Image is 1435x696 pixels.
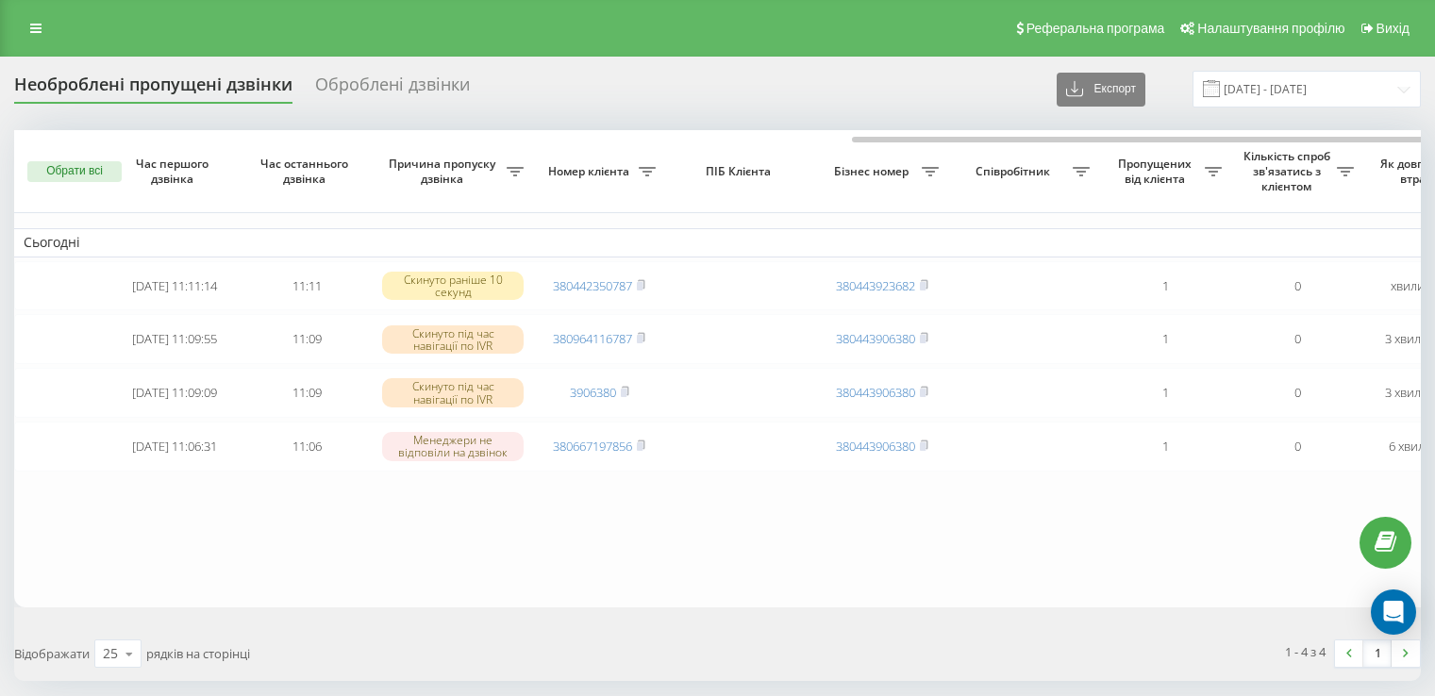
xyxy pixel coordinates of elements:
td: 0 [1231,314,1363,364]
td: 11:09 [241,314,373,364]
div: Скинуто під час навігації по IVR [382,378,524,406]
td: 1 [1099,314,1231,364]
div: Оброблені дзвінки [315,75,470,104]
span: Пропущених від клієнта [1109,157,1205,186]
div: 25 [103,644,118,663]
a: 380443923682 [836,277,915,294]
a: 380443906380 [836,330,915,347]
a: 1 [1363,640,1392,667]
a: 380964116787 [553,330,632,347]
span: Співробітник [958,164,1073,179]
span: Час першого дзвінка [124,157,225,186]
span: Вихід [1377,21,1410,36]
span: Час останнього дзвінка [256,157,358,186]
a: 380667197856 [553,438,632,455]
td: 0 [1231,422,1363,472]
td: [DATE] 11:11:14 [108,261,241,311]
a: 380443906380 [836,438,915,455]
td: 1 [1099,422,1231,472]
span: Кількість спроб зв'язатись з клієнтом [1241,149,1337,193]
span: Причина пропуску дзвінка [382,157,507,186]
div: Менеджери не відповіли на дзвінок [382,432,524,460]
span: Відображати [14,645,90,662]
a: 3906380 [570,384,616,401]
span: Номер клієнта [542,164,639,179]
a: 380443906380 [836,384,915,401]
td: 11:06 [241,422,373,472]
td: 1 [1099,261,1231,311]
td: 11:09 [241,368,373,418]
div: 1 - 4 з 4 [1285,642,1326,661]
div: Скинуто під час навігації по IVR [382,325,524,354]
td: 1 [1099,368,1231,418]
a: 380442350787 [553,277,632,294]
span: Бізнес номер [826,164,922,179]
td: [DATE] 11:09:09 [108,368,241,418]
td: 0 [1231,368,1363,418]
td: [DATE] 11:06:31 [108,422,241,472]
span: ПІБ Клієнта [681,164,800,179]
div: Необроблені пропущені дзвінки [14,75,292,104]
span: Реферальна програма [1026,21,1165,36]
td: 11:11 [241,261,373,311]
span: Налаштування профілю [1197,21,1344,36]
td: [DATE] 11:09:55 [108,314,241,364]
div: Скинуто раніше 10 секунд [382,272,524,300]
td: 0 [1231,261,1363,311]
span: рядків на сторінці [146,645,250,662]
button: Експорт [1057,73,1145,107]
div: Open Intercom Messenger [1371,589,1416,635]
button: Обрати всі [27,161,122,182]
